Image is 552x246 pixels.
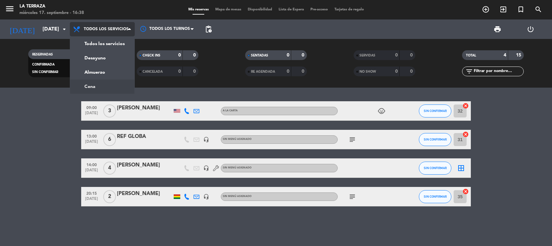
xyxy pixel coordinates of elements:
[212,8,245,11] span: Mapa de mesas
[83,111,100,118] span: [DATE]
[395,53,398,57] strong: 0
[223,166,252,169] span: Sin menú asignado
[457,164,465,172] i: border_all
[178,69,181,74] strong: 0
[348,136,356,143] i: subject
[19,10,84,16] div: miércoles 17. septiembre - 16:38
[378,107,385,115] i: child_care
[223,109,238,112] span: A la carta
[419,190,451,203] button: SIN CONFIRMAR
[117,161,172,169] div: [PERSON_NAME]
[5,4,15,16] button: menu
[103,105,116,117] span: 3
[103,162,116,175] span: 4
[117,190,172,198] div: [PERSON_NAME]
[143,54,160,57] span: CHECK INS
[410,69,414,74] strong: 0
[32,53,53,56] span: RESERVADAS
[419,162,451,175] button: SIN CONFIRMAR
[83,104,100,111] span: 09:00
[103,190,116,203] span: 2
[359,70,376,73] span: NO SHOW
[465,68,473,75] i: filter_list
[494,25,501,33] span: print
[203,165,209,171] i: headset_mic
[223,195,252,198] span: Sin menú asignado
[424,166,447,170] span: SIN CONFIRMAR
[83,140,100,147] span: [DATE]
[287,53,289,57] strong: 0
[251,54,268,57] span: SENTADAS
[302,69,306,74] strong: 0
[70,65,134,80] a: Almuerzo
[83,197,100,204] span: [DATE]
[462,103,469,109] i: cancel
[143,70,163,73] span: CANCELADA
[83,189,100,197] span: 20:15
[302,53,306,57] strong: 0
[185,8,212,11] span: Mis reservas
[70,51,134,65] a: Desayuno
[193,69,197,74] strong: 0
[473,68,523,75] input: Filtrar por nombre...
[419,105,451,117] button: SIN CONFIRMAR
[117,132,172,141] div: REF GLOBA
[287,69,289,74] strong: 0
[5,22,39,36] i: [DATE]
[395,69,398,74] strong: 0
[275,8,307,11] span: Lista de Espera
[499,6,507,13] i: exit_to_app
[424,109,447,113] span: SIN CONFIRMAR
[419,133,451,146] button: SIN CONFIRMAR
[83,161,100,168] span: 14:00
[70,37,134,51] a: Todos los servicios
[516,53,522,57] strong: 15
[5,4,15,14] i: menu
[514,19,547,39] div: LOG OUT
[117,104,172,112] div: [PERSON_NAME]
[482,6,490,13] i: add_circle_outline
[331,8,367,11] span: Tarjetas de regalo
[504,53,506,57] strong: 4
[359,54,375,57] span: SERVIDAS
[462,188,469,195] i: cancel
[32,63,55,66] span: CONFIRMADA
[424,195,447,198] span: SIN CONFIRMAR
[83,168,100,176] span: [DATE]
[193,53,197,57] strong: 0
[178,53,181,57] strong: 0
[83,132,100,140] span: 13:00
[410,53,414,57] strong: 0
[462,131,469,138] i: cancel
[251,70,275,73] span: RE AGENDADA
[527,25,534,33] i: power_settings_new
[307,8,331,11] span: Pre-acceso
[60,25,68,33] i: arrow_drop_down
[19,3,84,10] div: La Terraza
[203,137,209,142] i: headset_mic
[205,25,212,33] span: pending_actions
[84,27,129,31] span: Todos los servicios
[466,54,476,57] span: TOTAL
[245,8,275,11] span: Disponibilidad
[534,6,542,13] i: search
[32,70,58,74] span: SIN CONFIRMAR
[203,194,209,200] i: headset_mic
[424,138,447,141] span: SIN CONFIRMAR
[70,80,134,94] a: Cena
[517,6,525,13] i: turned_in_not
[348,193,356,201] i: subject
[103,133,116,146] span: 6
[223,138,252,141] span: Sin menú asignado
